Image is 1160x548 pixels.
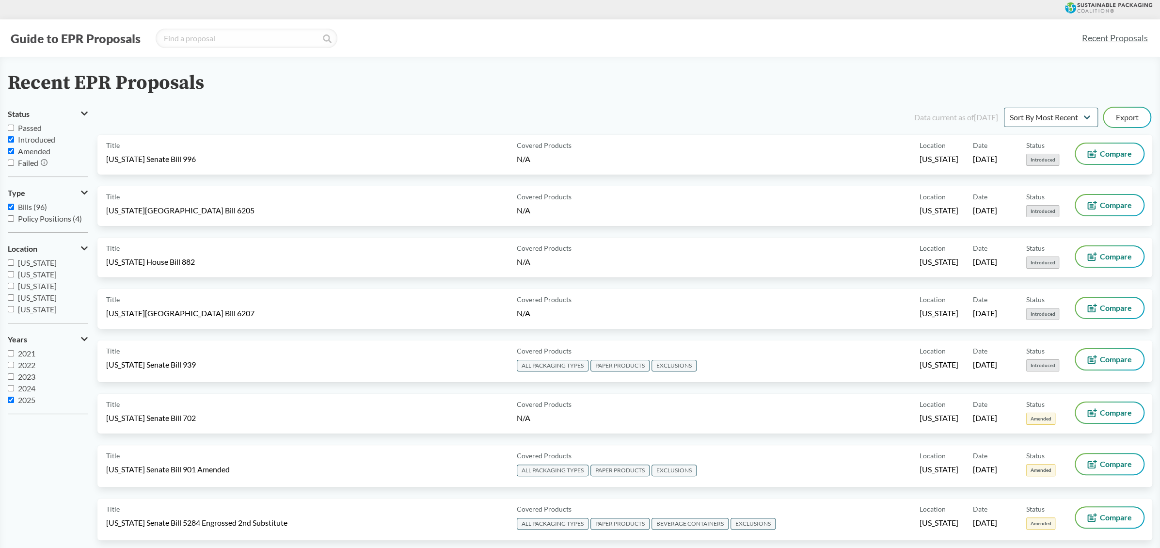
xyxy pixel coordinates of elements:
[18,270,57,279] span: [US_STATE]
[8,350,14,356] input: 2021
[1026,257,1059,269] span: Introduced
[18,135,55,144] span: Introduced
[920,140,946,150] span: Location
[920,413,958,423] span: [US_STATE]
[1026,464,1055,476] span: Amended
[920,205,958,216] span: [US_STATE]
[106,399,120,409] span: Title
[517,243,572,253] span: Covered Products
[8,136,14,143] input: Introduced
[1026,243,1045,253] span: Status
[8,241,88,257] button: Location
[106,205,254,216] span: [US_STATE][GEOGRAPHIC_DATA] Bill 6205
[106,464,230,475] span: [US_STATE] Senate Bill 901 Amended
[106,140,120,150] span: Title
[920,154,958,164] span: [US_STATE]
[18,349,35,358] span: 2021
[914,112,998,123] div: Data current as of [DATE]
[1100,460,1132,468] span: Compare
[1076,144,1144,164] button: Compare
[920,192,946,202] span: Location
[106,346,120,356] span: Title
[18,214,82,223] span: Policy Positions (4)
[590,465,650,476] span: PAPER PRODUCTS
[590,360,650,371] span: PAPER PRODUCTS
[973,294,987,305] span: Date
[517,192,572,202] span: Covered Products
[973,413,997,423] span: [DATE]
[1076,246,1144,267] button: Compare
[731,518,776,530] span: EXCLUSIONS
[517,465,588,476] span: ALL PACKAGING TYPES
[973,243,987,253] span: Date
[1026,346,1045,356] span: Status
[8,125,14,131] input: Passed
[973,192,987,202] span: Date
[1076,349,1144,370] button: Compare
[517,154,530,163] span: N/A
[1076,298,1144,318] button: Compare
[1100,514,1132,521] span: Compare
[973,154,997,164] span: [DATE]
[8,294,14,301] input: [US_STATE]
[8,373,14,380] input: 2023
[973,205,997,216] span: [DATE]
[1026,451,1045,461] span: Status
[8,185,88,201] button: Type
[517,140,572,150] span: Covered Products
[18,360,35,370] span: 2022
[1100,304,1132,312] span: Compare
[18,384,35,393] span: 2024
[18,258,57,267] span: [US_STATE]
[106,294,120,305] span: Title
[517,504,572,514] span: Covered Products
[652,518,729,530] span: BEVERAGE CONTAINERS
[1026,154,1059,166] span: Introduced
[18,146,50,156] span: Amended
[1100,409,1132,417] span: Compare
[1076,195,1144,215] button: Compare
[8,362,14,368] input: 2022
[517,360,588,371] span: ALL PACKAGING TYPES
[1026,504,1045,514] span: Status
[973,451,987,461] span: Date
[973,359,997,370] span: [DATE]
[1026,359,1059,371] span: Introduced
[106,257,195,267] span: [US_STATE] House Bill 882
[106,504,120,514] span: Title
[1026,294,1045,305] span: Status
[517,308,530,318] span: N/A
[8,72,204,94] h2: Recent EPR Proposals
[18,202,47,211] span: Bills (96)
[920,359,958,370] span: [US_STATE]
[1026,413,1055,425] span: Amended
[8,331,88,348] button: Years
[517,257,530,266] span: N/A
[517,451,572,461] span: Covered Products
[1026,308,1059,320] span: Introduced
[920,451,946,461] span: Location
[1026,399,1045,409] span: Status
[973,308,997,319] span: [DATE]
[8,397,14,403] input: 2025
[8,306,14,312] input: [US_STATE]
[8,283,14,289] input: [US_STATE]
[920,504,946,514] span: Location
[18,395,35,404] span: 2025
[920,399,946,409] span: Location
[8,106,88,122] button: Status
[106,154,196,164] span: [US_STATE] Senate Bill 996
[1076,403,1144,423] button: Compare
[8,271,14,277] input: [US_STATE]
[973,464,997,475] span: [DATE]
[1078,27,1152,49] a: Recent Proposals
[973,504,987,514] span: Date
[1100,253,1132,260] span: Compare
[8,259,14,266] input: [US_STATE]
[517,399,572,409] span: Covered Products
[1026,192,1045,202] span: Status
[18,281,57,290] span: [US_STATE]
[1076,454,1144,474] button: Compare
[8,385,14,391] input: 2024
[973,140,987,150] span: Date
